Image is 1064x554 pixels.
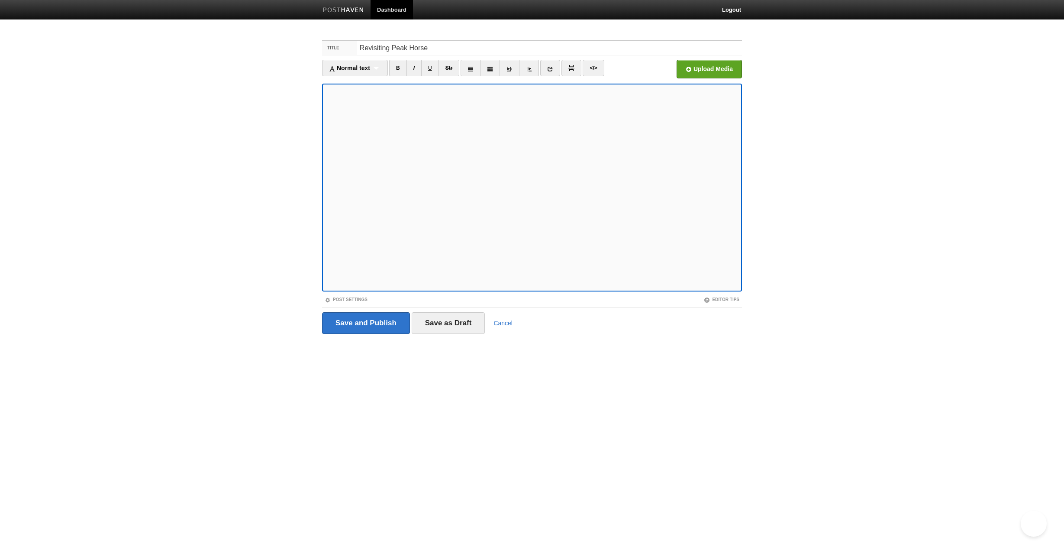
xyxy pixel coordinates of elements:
[704,297,739,302] a: Editor Tips
[322,312,410,334] input: Save and Publish
[323,7,364,14] img: Posthaven-bar
[322,41,357,55] label: Title
[389,60,407,76] a: B
[412,312,485,334] input: Save as Draft
[329,65,370,71] span: Normal text
[438,60,460,76] a: Str
[583,60,604,76] a: </>
[421,60,439,76] a: U
[568,65,574,71] img: pagebreak-icon.png
[325,297,368,302] a: Post Settings
[445,65,453,71] del: Str
[1021,511,1047,537] iframe: Help Scout Beacon - Open
[406,60,422,76] a: I
[493,320,513,327] a: Cancel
